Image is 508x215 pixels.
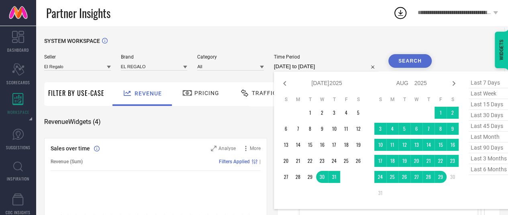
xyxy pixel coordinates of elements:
td: Fri Jul 11 2025 [340,123,352,135]
span: Brand [121,54,188,60]
span: Time Period [274,54,378,60]
span: Filters Applied [219,159,250,164]
th: Saturday [352,96,364,103]
td: Mon Jul 21 2025 [292,155,304,167]
span: Revenue [135,90,162,97]
th: Thursday [422,96,435,103]
td: Mon Aug 25 2025 [386,171,398,183]
span: SYSTEM WORKSPACE [44,38,100,44]
button: Search [388,54,432,68]
td: Sat Jul 05 2025 [352,107,364,119]
td: Fri Jul 18 2025 [340,139,352,151]
td: Tue Aug 19 2025 [398,155,410,167]
td: Mon Aug 11 2025 [386,139,398,151]
td: Thu Jul 17 2025 [328,139,340,151]
td: Thu Aug 14 2025 [422,139,435,151]
td: Sun Aug 03 2025 [374,123,386,135]
td: Thu Aug 28 2025 [422,171,435,183]
td: Fri Aug 08 2025 [435,123,447,135]
td: Fri Aug 22 2025 [435,155,447,167]
td: Mon Aug 04 2025 [386,123,398,135]
svg: Zoom [211,146,216,151]
td: Tue Jul 01 2025 [304,107,316,119]
th: Thursday [328,96,340,103]
td: Sat Aug 30 2025 [447,171,459,183]
span: SCORECARDS [6,79,30,85]
td: Wed Aug 27 2025 [410,171,422,183]
th: Saturday [447,96,459,103]
th: Monday [292,96,304,103]
th: Friday [340,96,352,103]
th: Wednesday [316,96,328,103]
span: More [250,146,261,151]
span: INSPIRATION [7,176,29,182]
span: Traffic [252,90,277,96]
td: Fri Jul 25 2025 [340,155,352,167]
td: Tue Aug 12 2025 [398,139,410,151]
td: Sat Aug 16 2025 [447,139,459,151]
th: Tuesday [398,96,410,103]
span: Category [197,54,264,60]
span: | [259,159,261,164]
td: Sun Aug 17 2025 [374,155,386,167]
td: Mon Jul 28 2025 [292,171,304,183]
th: Monday [386,96,398,103]
td: Tue Jul 22 2025 [304,155,316,167]
span: Sales over time [51,145,90,152]
td: Thu Jul 24 2025 [328,155,340,167]
th: Friday [435,96,447,103]
th: Tuesday [304,96,316,103]
td: Thu Jul 03 2025 [328,107,340,119]
td: Wed Jul 02 2025 [316,107,328,119]
td: Tue Aug 05 2025 [398,123,410,135]
td: Sat Aug 09 2025 [447,123,459,135]
td: Sat Aug 23 2025 [447,155,459,167]
td: Mon Jul 07 2025 [292,123,304,135]
span: Pricing [194,90,219,96]
th: Sunday [374,96,386,103]
td: Wed Jul 16 2025 [316,139,328,151]
td: Mon Aug 18 2025 [386,155,398,167]
th: Wednesday [410,96,422,103]
td: Sun Jul 13 2025 [280,139,292,151]
td: Sat Jul 26 2025 [352,155,364,167]
td: Sun Aug 10 2025 [374,139,386,151]
td: Tue Jul 29 2025 [304,171,316,183]
span: Seller [44,54,111,60]
div: Previous month [280,79,290,88]
td: Wed Aug 20 2025 [410,155,422,167]
td: Fri Jul 04 2025 [340,107,352,119]
td: Sun Jul 06 2025 [280,123,292,135]
span: DASHBOARD [7,47,29,53]
input: Select time period [274,62,378,71]
span: Partner Insights [46,5,110,21]
td: Mon Jul 14 2025 [292,139,304,151]
td: Sat Jul 19 2025 [352,139,364,151]
td: Sat Aug 02 2025 [447,107,459,119]
td: Wed Aug 13 2025 [410,139,422,151]
td: Fri Aug 29 2025 [435,171,447,183]
td: Thu Jul 31 2025 [328,171,340,183]
td: Wed Jul 30 2025 [316,171,328,183]
td: Tue Aug 26 2025 [398,171,410,183]
td: Wed Jul 09 2025 [316,123,328,135]
td: Sun Aug 31 2025 [374,187,386,199]
td: Fri Aug 15 2025 [435,139,447,151]
div: Open download list [393,6,408,20]
td: Wed Jul 23 2025 [316,155,328,167]
div: Next month [449,79,459,88]
td: Sun Aug 24 2025 [374,171,386,183]
td: Sun Jul 27 2025 [280,171,292,183]
td: Tue Jul 15 2025 [304,139,316,151]
td: Wed Aug 06 2025 [410,123,422,135]
span: SUGGESTIONS [6,144,31,150]
td: Sat Jul 12 2025 [352,123,364,135]
span: Revenue (Sum) [51,159,83,164]
td: Tue Jul 08 2025 [304,123,316,135]
span: Filter By Use-Case [48,88,104,98]
span: Revenue Widgets ( 4 ) [44,118,101,126]
span: Analyse [218,146,236,151]
span: WORKSPACE [7,109,29,115]
td: Thu Jul 10 2025 [328,123,340,135]
td: Fri Aug 01 2025 [435,107,447,119]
